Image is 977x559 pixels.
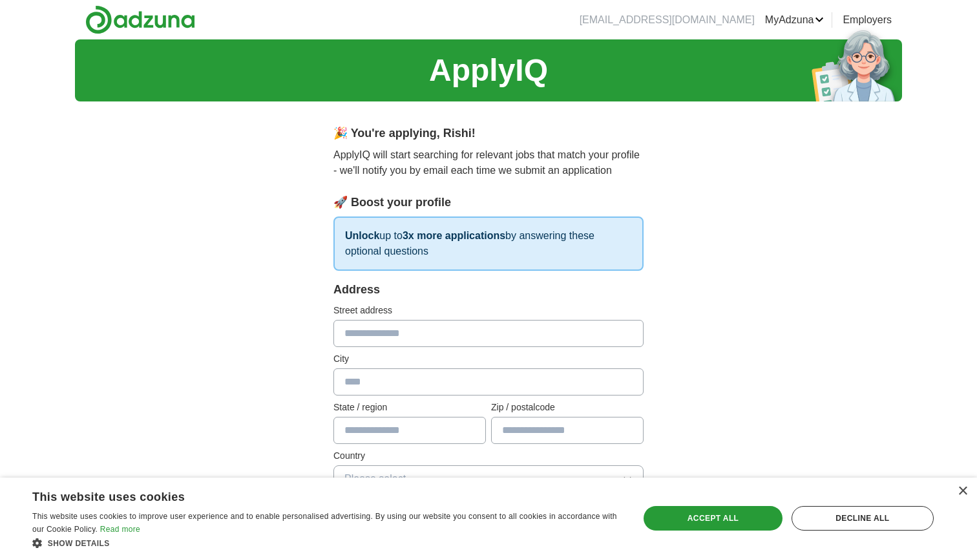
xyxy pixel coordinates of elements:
[429,47,548,94] h1: ApplyIQ
[100,525,140,534] a: Read more, opens a new window
[32,485,589,505] div: This website uses cookies
[333,125,644,142] div: 🎉 You're applying , Rishi !
[333,465,644,492] button: Please select...
[32,512,617,534] span: This website uses cookies to improve user experience and to enable personalised advertising. By u...
[792,506,934,531] div: Decline all
[344,471,415,487] span: Please select...
[48,539,110,548] span: Show details
[333,216,644,271] p: up to by answering these optional questions
[333,449,644,463] label: Country
[333,304,644,317] label: Street address
[32,536,621,549] div: Show details
[333,281,644,299] div: Address
[491,401,644,414] label: Zip / postalcode
[333,194,644,211] div: 🚀 Boost your profile
[403,230,505,241] strong: 3x more applications
[958,487,967,496] div: Close
[333,401,486,414] label: State / region
[333,147,644,178] p: ApplyIQ will start searching for relevant jobs that match your profile - we'll notify you by emai...
[333,352,644,366] label: City
[644,506,782,531] div: Accept all
[345,230,379,241] strong: Unlock
[765,12,825,28] a: MyAdzuna
[85,5,195,34] img: Adzuna logo
[580,12,755,28] li: [EMAIL_ADDRESS][DOMAIN_NAME]
[843,12,892,28] a: Employers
